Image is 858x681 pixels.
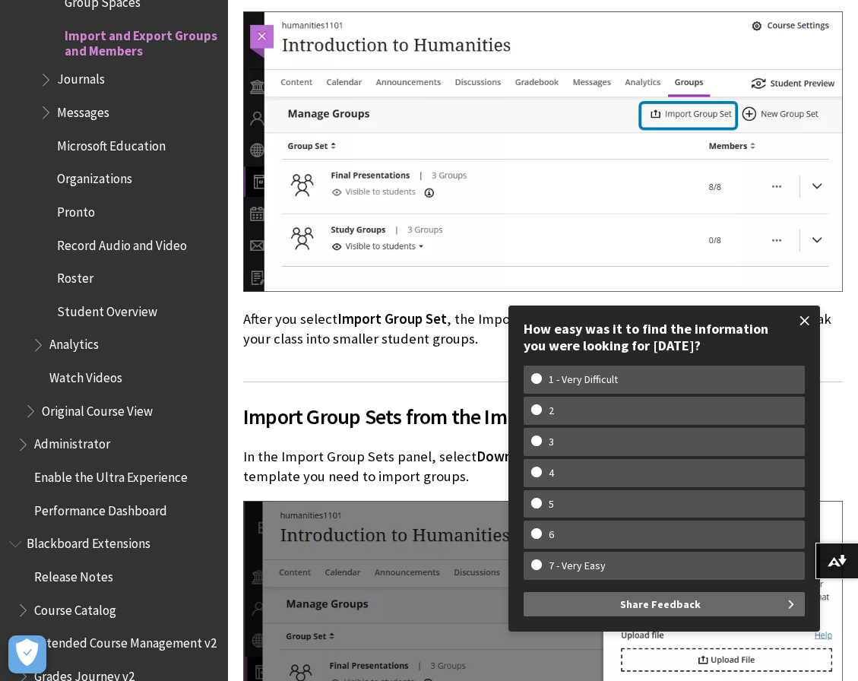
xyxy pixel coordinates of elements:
[57,67,105,87] span: Journals
[531,528,571,541] w-span: 6
[531,467,571,480] w-span: 4
[476,448,673,465] span: Download Group Sets template
[531,373,635,386] w-span: 1 - Very Difficult
[531,559,623,572] w-span: 7 - Very Easy
[243,401,843,432] span: Import Group Sets from the Import Group Sets panel
[49,365,122,385] span: Watch Videos
[620,592,701,616] span: Share Feedback
[34,464,188,485] span: Enable the Ultra Experience
[34,564,113,584] span: Release Notes
[57,265,93,286] span: Roster
[34,597,116,618] span: Course Catalog
[34,498,167,518] span: Performance Dashboard
[57,233,187,253] span: Record Audio and Video
[531,404,571,417] w-span: 2
[524,321,805,353] div: How easy was it to find the information you were looking for [DATE]?
[524,592,805,616] button: Share Feedback
[57,100,109,120] span: Messages
[243,11,843,292] img: Groups tag, with the Import Group Set button highlighted near the top
[8,635,46,673] button: Open Preferences
[49,332,99,353] span: Analytics
[34,432,110,452] span: Administrator
[337,310,447,328] span: Import Group Set
[57,199,95,220] span: Pronto
[65,23,217,59] span: Import and Export Groups and Members
[531,436,571,448] w-span: 3
[34,631,217,651] span: Extended Course Management v2
[531,498,571,511] w-span: 5
[42,398,153,419] span: Original Course View
[57,133,166,154] span: Microsoft Education
[243,309,843,349] p: After you select , the Import Group Sets panel opens. From here, you can break your class into sm...
[27,531,150,552] span: Blackboard Extensions
[57,299,157,319] span: Student Overview
[57,166,132,186] span: Organizations
[243,447,843,486] p: In the Import Group Sets panel, select to download the CSV template you need to import groups.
